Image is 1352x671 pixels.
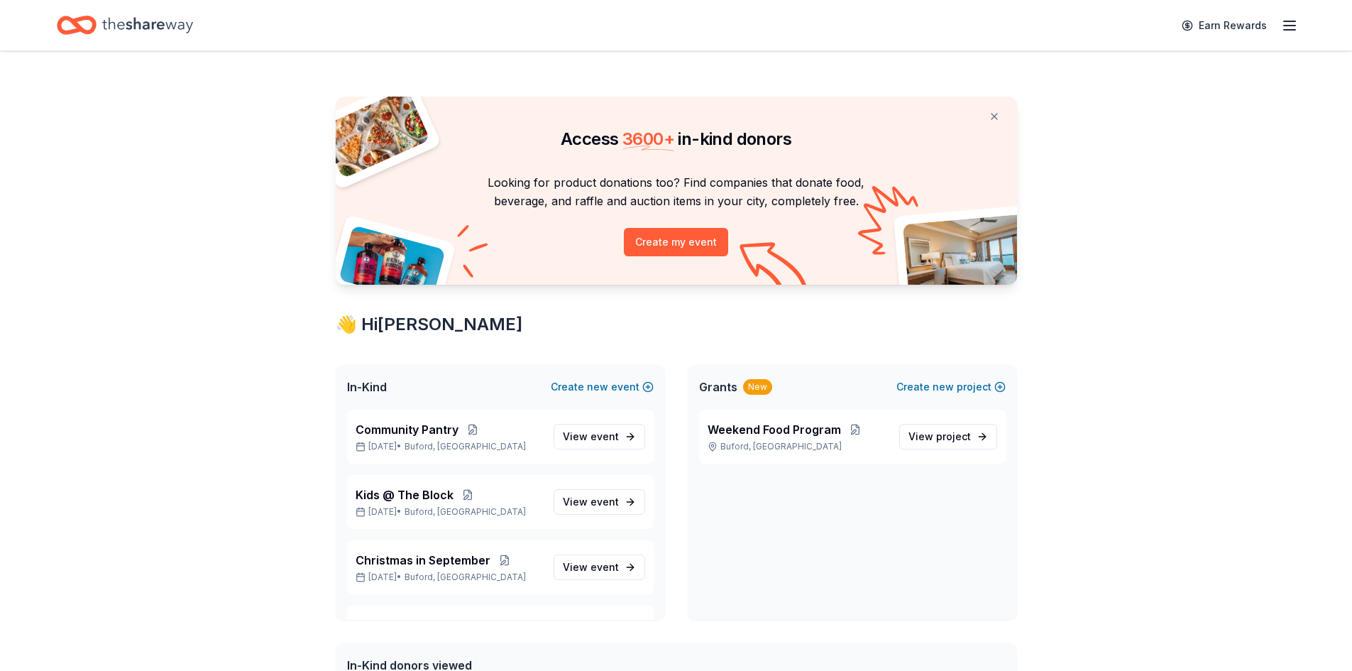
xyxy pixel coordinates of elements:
[554,424,645,449] a: View event
[899,424,997,449] a: View project
[356,617,490,634] span: Christmas in September
[743,379,772,395] div: New
[563,428,619,445] span: View
[336,313,1017,336] div: 👋 Hi [PERSON_NAME]
[936,430,971,442] span: project
[405,506,526,518] span: Buford, [GEOGRAPHIC_DATA]
[1173,13,1275,38] a: Earn Rewards
[347,378,387,395] span: In-Kind
[554,555,645,580] a: View event
[356,552,490,569] span: Christmas in September
[896,378,1006,395] button: Createnewproject
[356,506,542,518] p: [DATE] •
[551,378,654,395] button: Createnewevent
[590,561,619,573] span: event
[356,486,454,503] span: Kids @ The Block
[908,428,971,445] span: View
[405,441,526,452] span: Buford, [GEOGRAPHIC_DATA]
[405,572,526,583] span: Buford, [GEOGRAPHIC_DATA]
[356,572,542,583] p: [DATE] •
[563,493,619,511] span: View
[57,9,193,42] a: Home
[554,489,645,515] a: View event
[587,378,608,395] span: new
[356,441,542,452] p: [DATE] •
[563,559,619,576] span: View
[624,228,728,256] button: Create my event
[590,430,619,442] span: event
[708,421,841,438] span: Weekend Food Program
[561,129,791,149] span: Access in-kind donors
[708,441,888,452] p: Buford, [GEOGRAPHIC_DATA]
[590,496,619,508] span: event
[622,129,674,149] span: 3600 +
[319,88,430,179] img: Pizza
[933,378,954,395] span: new
[356,421,458,438] span: Community Pantry
[353,173,1000,211] p: Looking for product donations too? Find companies that donate food, beverage, and raffle and auct...
[699,378,737,395] span: Grants
[740,242,810,295] img: Curvy arrow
